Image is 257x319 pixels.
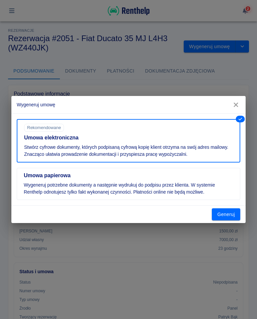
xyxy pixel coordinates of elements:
[24,134,233,141] h5: Umowa elektroniczna
[212,208,240,221] button: Generuj
[24,125,64,130] span: Rekomendowane
[24,182,233,196] p: Wygeneruj potrzebne dokumenty a następnie wydrukuj do podpisu przez klienta. W systemie Renthelp ...
[24,172,233,179] h5: Umowa papierowa
[17,119,240,163] button: Umowa elektronicznaRekomendowaneStwórz cyfrowe dokumenty, których podpisaną cyfrową kopię klient ...
[17,168,240,200] button: Umowa papierowaWygeneruj potrzebne dokumenty a następnie wydrukuj do podpisu przez klienta. W sys...
[11,96,246,113] h2: Wygeneruj umowę
[24,144,233,158] p: Stwórz cyfrowe dokumenty, których podpisaną cyfrową kopię klient otrzyma na swój adres mailowy. Z...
